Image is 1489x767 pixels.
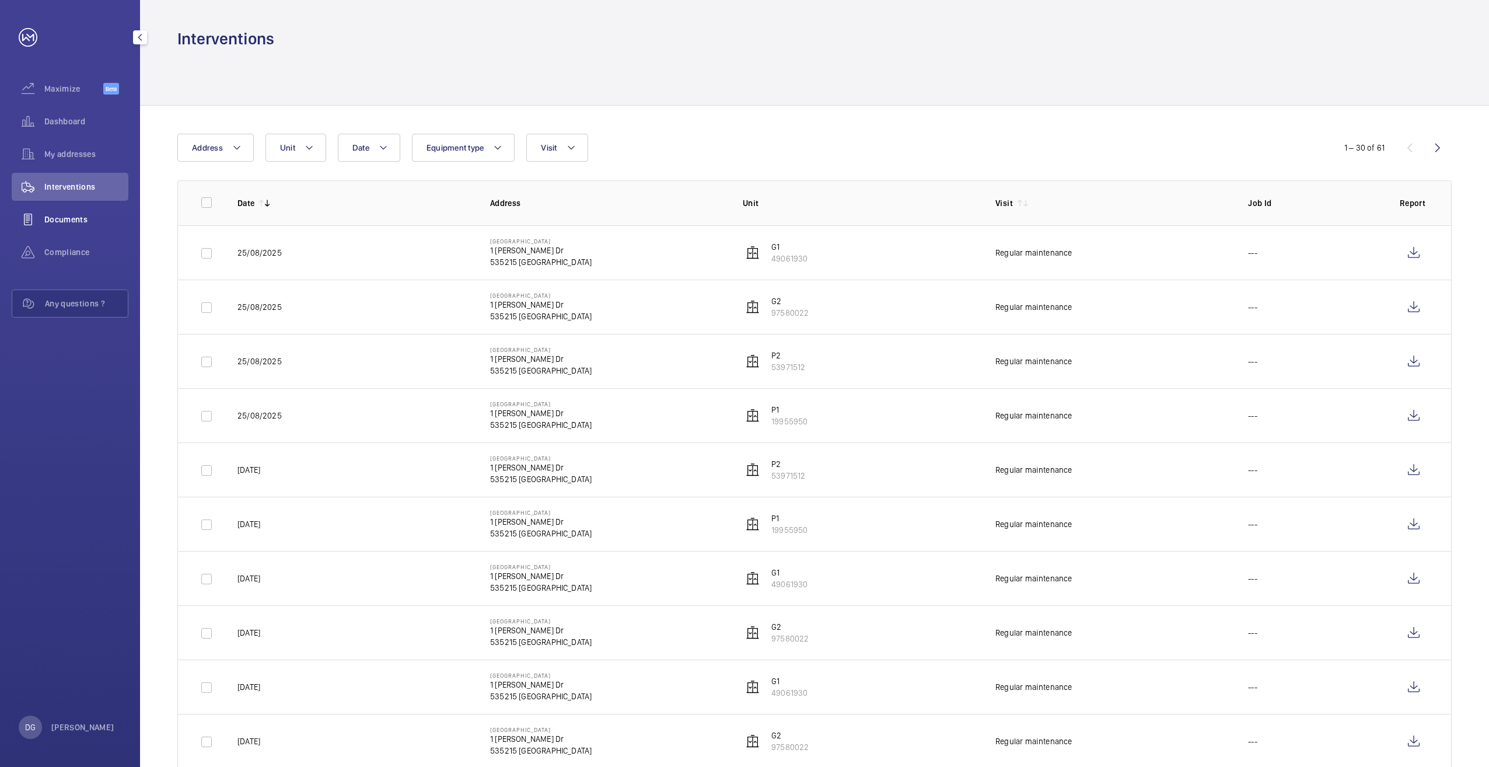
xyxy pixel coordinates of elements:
span: Beta [103,83,119,95]
p: [DATE] [237,464,260,476]
img: elevator.svg [746,734,760,748]
p: 1 [PERSON_NAME] Dr [490,516,592,528]
p: [DATE] [237,735,260,747]
p: 535215 [GEOGRAPHIC_DATA] [490,365,592,376]
span: Interventions [44,181,128,193]
img: elevator.svg [746,354,760,368]
div: Regular maintenance [995,518,1072,530]
p: Address [490,197,724,209]
div: Regular maintenance [995,681,1072,693]
p: [GEOGRAPHIC_DATA] [490,346,592,353]
img: elevator.svg [746,680,760,694]
p: 25/08/2025 [237,247,282,259]
p: Visit [995,197,1013,209]
div: Regular maintenance [995,301,1072,313]
div: Regular maintenance [995,573,1072,584]
p: --- [1248,735,1257,747]
p: G2 [771,730,809,741]
p: 535215 [GEOGRAPHIC_DATA] [490,311,592,322]
p: G1 [771,241,808,253]
p: G2 [771,621,809,633]
p: --- [1248,301,1257,313]
h1: Interventions [177,28,274,50]
p: 1 [PERSON_NAME] Dr [490,625,592,636]
p: 25/08/2025 [237,301,282,313]
div: Regular maintenance [995,627,1072,639]
p: [GEOGRAPHIC_DATA] [490,618,592,625]
p: Report [1400,197,1428,209]
p: [DATE] [237,573,260,584]
span: Any questions ? [45,298,128,309]
p: [GEOGRAPHIC_DATA] [490,455,592,462]
p: [DATE] [237,518,260,530]
p: 1 [PERSON_NAME] Dr [490,407,592,419]
span: Date [352,143,369,152]
p: 535215 [GEOGRAPHIC_DATA] [490,473,592,485]
p: DG [25,721,36,733]
p: P2 [771,458,805,470]
button: Address [177,134,254,162]
p: 53971512 [771,361,805,373]
img: elevator.svg [746,571,760,585]
p: 535215 [GEOGRAPHIC_DATA] [490,636,592,648]
p: 1 [PERSON_NAME] Dr [490,733,592,745]
span: My addresses [44,148,128,160]
p: --- [1248,464,1257,476]
p: [GEOGRAPHIC_DATA] [490,509,592,516]
p: 535215 [GEOGRAPHIC_DATA] [490,256,592,268]
p: [GEOGRAPHIC_DATA] [490,563,592,570]
p: P1 [771,404,808,416]
p: 19955950 [771,416,808,427]
div: 1 – 30 of 61 [1344,142,1385,154]
p: Date [237,197,254,209]
p: --- [1248,410,1257,421]
img: elevator.svg [746,626,760,640]
p: [DATE] [237,681,260,693]
span: Address [192,143,223,152]
p: 1 [PERSON_NAME] Dr [490,245,592,256]
p: 1 [PERSON_NAME] Dr [490,353,592,365]
p: --- [1248,355,1257,367]
button: Date [338,134,400,162]
p: 535215 [GEOGRAPHIC_DATA] [490,528,592,539]
button: Visit [526,134,588,162]
button: Equipment type [412,134,515,162]
button: Unit [265,134,326,162]
img: elevator.svg [746,463,760,477]
p: --- [1248,247,1257,259]
span: Documents [44,214,128,225]
p: 535215 [GEOGRAPHIC_DATA] [490,419,592,431]
p: --- [1248,518,1257,530]
p: P1 [771,513,808,524]
p: 53971512 [771,470,805,482]
p: [GEOGRAPHIC_DATA] [490,400,592,407]
p: --- [1248,573,1257,584]
p: G1 [771,675,808,687]
p: 49061930 [771,253,808,264]
p: [GEOGRAPHIC_DATA] [490,726,592,733]
p: P2 [771,350,805,361]
div: Regular maintenance [995,355,1072,367]
p: 19955950 [771,524,808,536]
img: elevator.svg [746,409,760,423]
p: 1 [PERSON_NAME] Dr [490,570,592,582]
span: Unit [280,143,295,152]
p: G1 [771,567,808,578]
p: 1 [PERSON_NAME] Dr [490,299,592,311]
p: 49061930 [771,687,808,699]
div: Regular maintenance [995,735,1072,747]
p: 25/08/2025 [237,355,282,367]
div: Regular maintenance [995,247,1072,259]
p: 97580022 [771,307,809,319]
span: Visit [541,143,557,152]
p: [GEOGRAPHIC_DATA] [490,672,592,679]
img: elevator.svg [746,246,760,260]
p: 535215 [GEOGRAPHIC_DATA] [490,691,592,702]
p: 97580022 [771,633,809,644]
span: Compliance [44,246,128,258]
p: Unit [743,197,977,209]
span: Equipment type [427,143,484,152]
p: --- [1248,681,1257,693]
p: 97580022 [771,741,809,753]
p: Job Id [1248,197,1381,209]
